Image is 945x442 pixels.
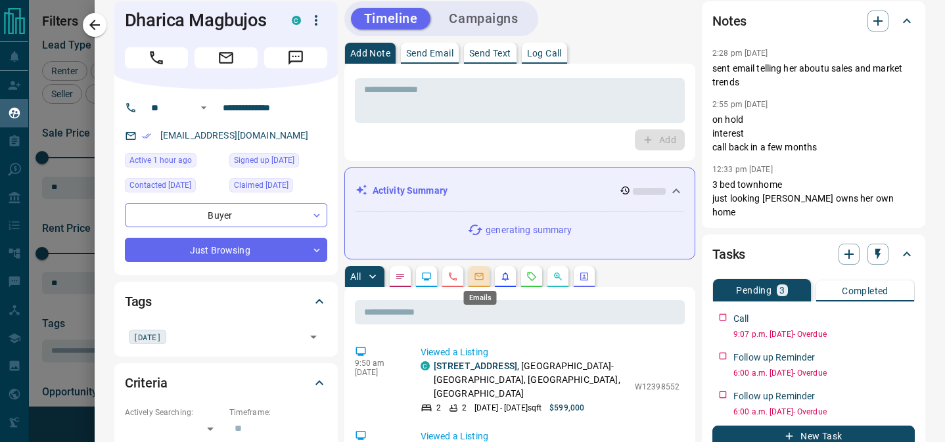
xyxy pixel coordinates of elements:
[469,49,511,58] p: Send Text
[712,238,915,270] div: Tasks
[436,402,441,414] p: 2
[712,11,747,32] h2: Notes
[373,184,448,198] p: Activity Summary
[526,271,537,282] svg: Requests
[733,406,915,418] p: 6:00 a.m. [DATE] - Overdue
[712,5,915,37] div: Notes
[434,361,517,371] a: [STREET_ADDRESS]
[549,402,584,414] p: $599,000
[842,286,888,296] p: Completed
[125,291,152,312] h2: Tags
[125,367,327,399] div: Criteria
[292,16,301,25] div: condos.ca
[733,389,815,403] p: Follow up Reminder
[436,8,531,30] button: Campaigns
[434,359,628,401] p: , [GEOGRAPHIC_DATA]-[GEOGRAPHIC_DATA], [GEOGRAPHIC_DATA], [GEOGRAPHIC_DATA]
[133,330,162,343] span: [DATE]
[264,47,327,68] span: Message
[421,361,430,370] div: condos.ca
[229,153,327,171] div: Thu Apr 07 2022
[406,49,453,58] p: Send Email
[129,154,192,167] span: Active 1 hour ago
[125,407,223,418] p: Actively Searching:
[500,271,511,282] svg: Listing Alerts
[196,100,212,116] button: Open
[160,130,309,141] a: [EMAIL_ADDRESS][DOMAIN_NAME]
[351,8,431,30] button: Timeline
[712,62,915,89] p: sent email telling her aboutu sales and market trends
[579,271,589,282] svg: Agent Actions
[125,372,168,393] h2: Criteria
[712,49,768,58] p: 2:28 pm [DATE]
[462,402,467,414] p: 2
[635,381,680,393] p: W12398552
[733,328,915,340] p: 9:07 p.m. [DATE] - Overdue
[129,179,191,192] span: Contacted [DATE]
[355,359,401,368] p: 9:50 am
[234,179,288,192] span: Claimed [DATE]
[229,407,327,418] p: Timeframe:
[486,223,572,237] p: generating summary
[125,286,327,317] div: Tags
[712,113,915,154] p: on hold interest call back in a few months
[395,271,405,282] svg: Notes
[421,345,680,359] p: Viewed a Listing
[448,271,458,282] svg: Calls
[736,286,772,295] p: Pending
[779,286,785,295] p: 3
[125,47,188,68] span: Call
[355,368,401,377] p: [DATE]
[527,49,562,58] p: Log Call
[350,272,361,281] p: All
[733,351,815,365] p: Follow up Reminder
[125,238,327,262] div: Just Browsing
[356,179,684,203] div: Activity Summary
[712,178,915,219] p: 3 bed townhome just looking [PERSON_NAME] owns her own home
[304,328,323,346] button: Open
[421,271,432,282] svg: Lead Browsing Activity
[125,153,223,171] div: Sat Sep 13 2025
[195,47,258,68] span: Email
[229,178,327,196] div: Thu Apr 07 2022
[712,100,768,109] p: 2:55 pm [DATE]
[712,165,773,174] p: 12:33 pm [DATE]
[125,10,272,31] h1: Dharica Magbujos
[733,312,749,326] p: Call
[234,154,294,167] span: Signed up [DATE]
[474,402,542,414] p: [DATE] - [DATE] sqft
[712,244,745,265] h2: Tasks
[125,203,327,227] div: Buyer
[125,178,223,196] div: Tue Jan 30 2024
[733,367,915,379] p: 6:00 a.m. [DATE] - Overdue
[142,131,151,141] svg: Email Verified
[474,271,484,282] svg: Emails
[553,271,563,282] svg: Opportunities
[350,49,390,58] p: Add Note
[464,291,497,305] div: Emails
